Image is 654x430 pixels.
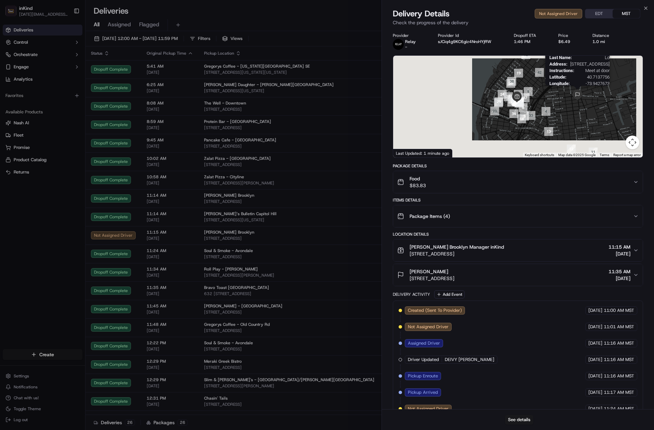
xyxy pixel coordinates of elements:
[588,357,602,363] span: [DATE]
[569,74,610,80] span: 40.7137756
[408,340,440,346] span: Assigned Driver
[588,406,602,412] span: [DATE]
[609,268,630,275] span: 11:35 AM
[613,9,640,18] button: MST
[7,100,12,105] div: 📗
[393,239,643,261] button: [PERSON_NAME] Brooklyn Manager inKind[STREET_ADDRESS]11:15 AM[DATE]
[509,109,518,118] div: 34
[609,275,630,282] span: [DATE]
[434,290,465,299] button: Add Event
[408,307,462,314] span: Created (Sent To Provider)
[14,99,52,106] span: Knowledge Base
[604,357,634,363] span: 11:16 AM MST
[490,107,499,115] div: 23
[524,87,533,96] div: 9
[405,44,407,50] span: -
[549,74,566,80] span: Latitude :
[604,389,634,396] span: 11:17 AM MST
[393,264,643,286] button: [PERSON_NAME][STREET_ADDRESS]11:35 AM[DATE]
[393,292,430,297] div: Delivery Activity
[514,33,547,38] div: Dropoff ETA
[116,67,124,75] button: Start new chat
[585,9,613,18] button: EDT
[604,373,634,379] span: 11:16 AM MST
[393,205,643,227] button: Package Items (4)
[408,324,449,330] span: Not Assigned Driver
[410,244,504,250] span: [PERSON_NAME] Brooklyn Manager inKind
[408,406,449,412] span: Not Assigned Driver
[575,55,610,60] span: Lo
[506,79,515,88] div: 20
[445,357,494,363] span: DEIVY [PERSON_NAME]
[395,149,417,157] a: Open this area in Google Maps (opens a new window)
[410,250,504,257] span: [STREET_ADDRESS]
[7,7,21,20] img: Nash
[521,93,530,102] div: 37
[504,92,513,101] div: 39
[558,39,582,44] div: $6.49
[18,44,123,51] input: Got a question? Start typing here...
[68,116,83,121] span: Pylon
[393,149,452,157] div: Last Updated: 1 minute ago
[525,153,554,157] button: Keyboard shortcuts
[410,175,426,182] span: Food
[604,324,634,330] span: 11:01 AM MST
[577,68,610,73] span: Meet at door
[393,197,643,203] div: Items Details
[393,163,643,169] div: Package Details
[408,373,438,379] span: Pickup Enroute
[393,232,643,237] div: Location Details
[410,182,426,189] span: $83.83
[438,39,491,44] button: sJCiq4g9KC6giz4NroHYjffW
[393,33,427,38] div: Provider
[23,72,86,78] div: We're available if you need us!
[613,153,641,157] a: Report a map error
[410,213,450,220] span: Package Items ( 4 )
[549,61,568,67] span: Address :
[604,340,634,346] span: 11:16 AM MST
[395,149,417,157] img: Google
[549,55,572,60] span: Last Name :
[609,250,630,257] span: [DATE]
[517,114,526,123] div: 14
[549,68,574,73] span: Instructions :
[498,90,507,99] div: 24
[507,77,516,86] div: 38
[4,96,55,109] a: 📗Knowledge Base
[535,68,544,77] div: 42
[408,357,439,363] span: Driver Updated
[514,90,523,99] div: 43
[23,65,112,72] div: Start new chat
[58,100,63,105] div: 💻
[514,69,523,78] div: 19
[588,389,602,396] span: [DATE]
[410,268,448,275] span: [PERSON_NAME]
[438,33,503,38] div: Provider Id
[7,65,19,78] img: 1736555255976-a54dd68f-1ca7-489b-9aae-adbdc363a1c4
[558,33,582,38] div: Price
[48,115,83,121] a: Powered byPylon
[558,153,596,157] span: Map data ©2025 Google
[515,98,524,107] div: 31
[600,153,609,157] a: Terms (opens in new tab)
[515,99,523,108] div: 35
[604,307,634,314] span: 11:00 AM MST
[604,406,634,412] span: 11:24 AM MST
[549,81,570,86] span: Longitude :
[544,127,553,136] div: 13
[573,81,610,86] span: -73.9427673
[393,19,643,26] p: Check the progress of the delivery
[507,98,516,107] div: 30
[588,324,602,330] span: [DATE]
[393,39,404,50] img: relay_logo_black.png
[588,373,602,379] span: [DATE]
[55,96,112,109] a: 💻API Documentation
[393,171,643,193] button: Food$83.83
[519,103,528,112] div: 8
[514,39,547,44] div: 1:46 PM
[7,27,124,38] p: Welcome 👋
[410,275,454,282] span: [STREET_ADDRESS]
[542,107,550,116] div: 4
[494,97,503,106] div: 29
[589,148,598,156] div: 11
